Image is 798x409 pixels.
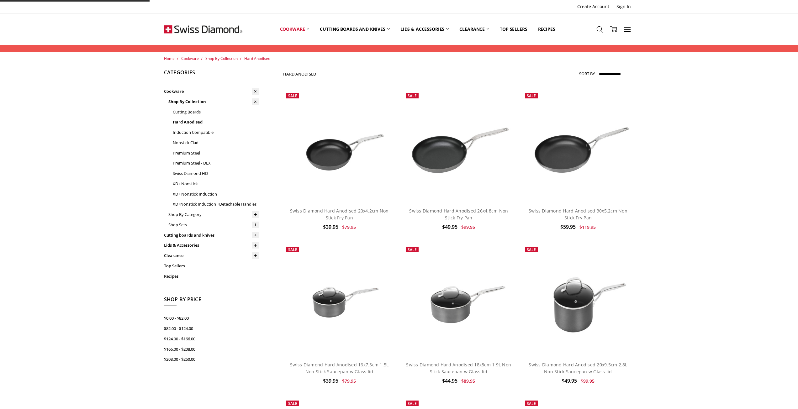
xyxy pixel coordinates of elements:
a: Top Sellers [494,15,532,43]
a: Top Sellers [164,261,259,271]
a: Nonstick Clad [173,138,259,148]
span: $39.95 [323,223,338,230]
span: $79.95 [342,224,356,230]
h5: Shop By Price [164,296,259,306]
a: Swiss Diamond Hard Anodised 26x4.8cm Non Stick Fry Pan [403,90,515,202]
span: $119.95 [579,224,596,230]
img: Swiss Diamond Hard Anodised 20x9.5cm 2.8L Non Stick Saucepan w Glass lid [522,244,634,356]
a: Home [164,56,175,61]
a: Premium Steel [173,148,259,158]
a: XD+Nonstick Induction +Detachable Handles [173,199,259,209]
img: Free Shipping On Every Order [164,13,242,45]
a: Swiss Diamond Hard Anodised 18x8cm 1.9L Non Stick Saucepan w Glass lid [406,362,511,375]
a: Swiss Diamond Hard Anodised 16x7.5cm 1.5L Non Stick Saucepan w Glass lid [290,362,388,375]
span: Sale [408,247,417,252]
span: $59.95 [560,223,576,230]
a: XD+ Nonstick Induction [173,189,259,199]
a: Cutting Boards [173,107,259,117]
a: $124.00 - $166.00 [164,334,259,344]
span: $39.95 [323,377,338,384]
span: $49.95 [562,377,577,384]
img: Swiss Diamond Hard Anodised 16x7.5cm 1.5L Non Stick Saucepan w Glass lid [283,262,395,337]
span: Sale [288,247,297,252]
a: Swiss Diamond Hard Anodised 20x9.5cm 2.8L Non Stick Saucepan w Glass lid [529,362,627,375]
a: Clearance [454,15,494,43]
img: Swiss Diamond Hard Anodised 20x4.2cm Non Stick Fry Pan [283,108,395,183]
a: XD+ Nonstick [173,179,259,189]
span: $99.95 [581,378,595,384]
a: Sign In [613,2,634,11]
a: Shop Sets [168,220,259,230]
a: Cookware [164,86,259,97]
span: Sale [288,93,297,98]
a: Swiss Diamond HD [173,168,259,179]
h1: Hard Anodised [283,71,316,76]
a: Clearance [164,250,259,261]
a: Cutting boards and knives [314,15,395,43]
img: Swiss Diamond Hard Anodised 26x4.8cm Non Stick Fry Pan [403,108,515,183]
span: Sale [527,93,536,98]
img: Swiss Diamond Hard Anodised 30x5.2cm Non Stick Fry Pan [522,108,634,183]
a: Recipes [164,271,259,281]
a: Cookware [275,15,315,43]
a: $82.00 - $124.00 [164,323,259,334]
a: Induction Compatible [173,127,259,138]
a: Swiss Diamond Hard Anodised 20x4.2cm Non Stick Fry Pan [283,90,395,202]
a: Cookware [181,56,199,61]
span: Sale [527,247,536,252]
span: $44.95 [442,377,457,384]
a: Swiss Diamond Hard Anodised 26x4.8cm Non Stick Fry Pan [409,208,508,221]
a: Cutting boards and knives [164,230,259,240]
h5: Categories [164,69,259,79]
label: Sort By [579,69,595,79]
img: Swiss Diamond Hard Anodised 18x8cm 1.9L Non Stick Saucepan w Glass lid [403,262,515,337]
a: Hard Anodised [244,56,270,61]
a: Lids & Accessories [164,240,259,250]
span: $99.95 [461,224,475,230]
span: $49.95 [442,223,457,230]
a: Recipes [533,15,561,43]
a: $0.00 - $82.00 [164,313,259,323]
a: $208.00 - $250.00 [164,354,259,364]
span: Sale [527,401,536,406]
a: Create Account [574,2,613,11]
a: Shop By Collection [168,97,259,107]
a: Swiss Diamond Hard Anodised 18x8cm 1.9L Non Stick Saucepan w Glass lid [403,244,515,356]
span: $89.95 [461,378,475,384]
span: Sale [408,93,417,98]
a: Lids & Accessories [395,15,454,43]
a: Swiss Diamond Hard Anodised 16x7.5cm 1.5L Non Stick Saucepan w Glass lid [283,244,395,356]
span: $79.95 [342,378,356,384]
a: Swiss Diamond Hard Anodised 30x5.2cm Non Stick Fry Pan [529,208,627,221]
a: Premium Steel - DLX [173,158,259,168]
a: $166.00 - $208.00 [164,344,259,354]
span: Sale [408,401,417,406]
a: Shop By Collection [205,56,238,61]
a: Shop By Category [168,209,259,220]
a: Swiss Diamond Hard Anodised 20x4.2cm Non Stick Fry Pan [290,208,389,221]
a: Swiss Diamond Hard Anodised 30x5.2cm Non Stick Fry Pan [522,90,634,202]
a: Hard Anodised [173,117,259,127]
span: Sale [288,401,297,406]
